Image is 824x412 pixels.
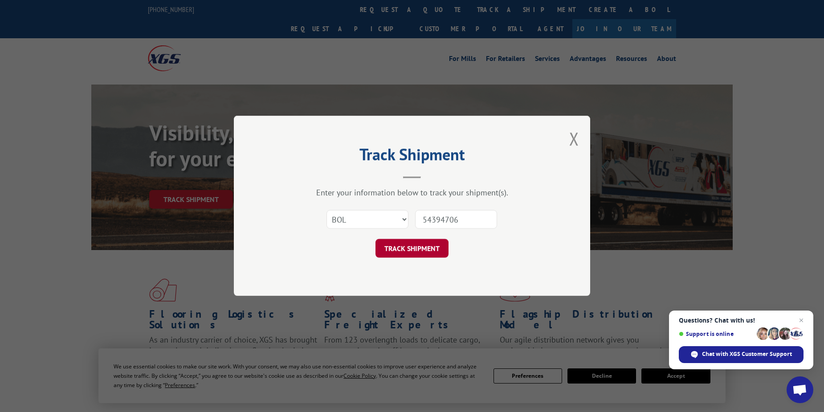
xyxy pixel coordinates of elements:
[375,239,449,258] button: TRACK SHIPMENT
[569,127,579,150] button: Close modal
[679,317,804,324] span: Questions? Chat with us!
[702,350,792,358] span: Chat with XGS Customer Support
[679,331,754,337] span: Support is online
[278,148,546,165] h2: Track Shipment
[278,188,546,198] div: Enter your information below to track your shipment(s).
[415,210,497,229] input: Number(s)
[796,315,807,326] span: Close chat
[787,376,813,403] div: Open chat
[679,346,804,363] div: Chat with XGS Customer Support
